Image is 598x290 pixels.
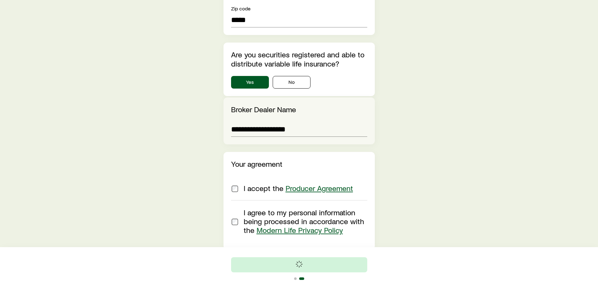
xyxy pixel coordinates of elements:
button: No [273,76,311,89]
div: Zip code [231,5,367,12]
button: Yes [231,76,269,89]
input: I agree to my personal information being processed in accordance with the Modern Life Privacy Policy [232,219,238,225]
label: Are you securities registered and able to distribute variable life insurance? [231,50,364,68]
span: I agree to my personal information being processed in accordance with the [244,208,364,235]
a: Producer Agreement [286,183,353,193]
div: securitiesRegistrationInfo.isSecuritiesRegistered [231,76,367,89]
label: Broker Dealer Name [231,105,296,114]
a: Modern Life Privacy Policy [257,225,343,235]
input: I accept the Producer Agreement [232,186,238,192]
span: I accept the [244,183,353,193]
label: Your agreement [231,159,282,168]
